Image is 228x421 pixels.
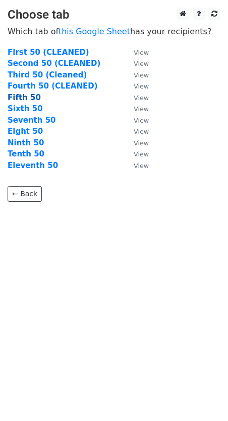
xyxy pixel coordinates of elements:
[124,70,149,79] a: View
[124,59,149,68] a: View
[124,161,149,170] a: View
[8,26,220,37] p: Which tab of has your recipients?
[124,138,149,147] a: View
[59,27,130,36] a: this Google Sheet
[134,162,149,170] small: View
[124,149,149,158] a: View
[134,105,149,113] small: View
[134,139,149,147] small: View
[8,149,44,158] a: Tenth 50
[124,116,149,125] a: View
[134,60,149,67] small: View
[8,8,220,22] h3: Choose tab
[8,70,87,79] a: Third 50 (Cleaned)
[124,93,149,102] a: View
[8,48,89,57] a: First 50 (CLEANED)
[8,59,100,68] a: Second 50 (CLEANED)
[8,138,44,147] a: Ninth 50
[124,48,149,57] a: View
[124,127,149,136] a: View
[178,373,228,421] iframe: Chat Widget
[134,71,149,79] small: View
[8,127,43,136] a: Eight 50
[8,186,42,202] a: ← Back
[134,117,149,124] small: View
[124,81,149,91] a: View
[134,94,149,102] small: View
[134,49,149,56] small: View
[8,116,56,125] a: Seventh 50
[134,128,149,135] small: View
[8,161,58,170] a: Eleventh 50
[134,150,149,158] small: View
[8,81,98,91] a: Fourth 50 (CLEANED)
[8,104,43,113] a: Sixth 50
[124,104,149,113] a: View
[8,93,41,102] a: Fifth 50
[134,82,149,90] small: View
